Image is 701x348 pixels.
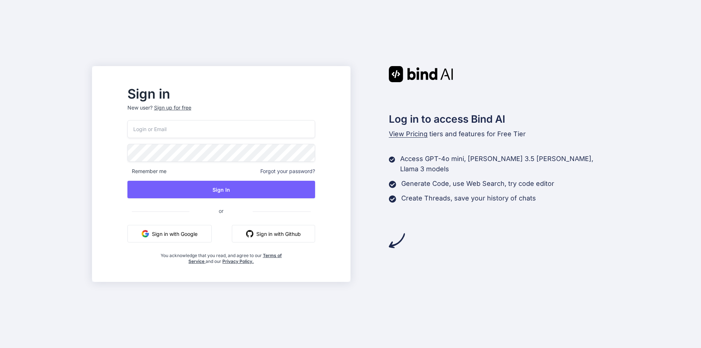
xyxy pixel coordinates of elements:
button: Sign In [127,181,315,198]
div: You acknowledge that you read, and agree to our and our [158,248,284,264]
img: Bind AI logo [389,66,453,82]
input: Login or Email [127,120,315,138]
p: tiers and features for Free Tier [389,129,609,139]
a: Privacy Policy. [222,259,254,264]
p: Access GPT-4o mini, [PERSON_NAME] 3.5 [PERSON_NAME], Llama 3 models [400,154,609,174]
div: Sign up for free [154,104,191,111]
span: or [189,202,253,220]
img: arrow [389,233,405,249]
p: New user? [127,104,315,120]
span: View Pricing [389,130,428,138]
a: Terms of Service [188,253,282,264]
span: Forgot your password? [260,168,315,175]
p: Create Threads, save your history of chats [401,193,536,203]
button: Sign in with Github [232,225,315,242]
button: Sign in with Google [127,225,212,242]
h2: Log in to access Bind AI [389,111,609,127]
p: Generate Code, use Web Search, try code editor [401,179,554,189]
h2: Sign in [127,88,315,100]
img: google [142,230,149,237]
img: github [246,230,253,237]
span: Remember me [127,168,166,175]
